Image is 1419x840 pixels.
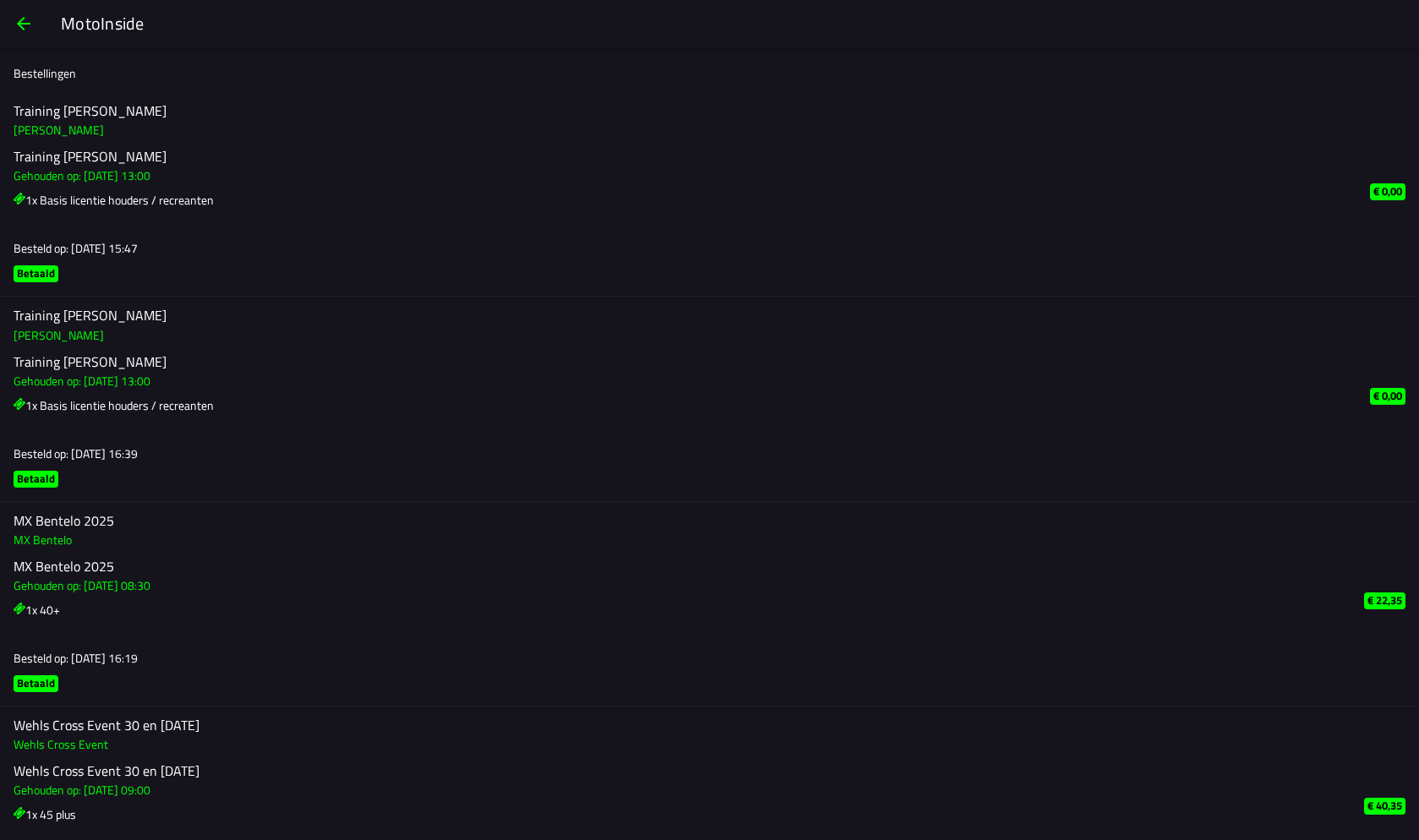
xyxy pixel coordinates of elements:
[44,11,1419,36] ion-title: MotoInside
[14,265,58,282] ion-badge: Betaald
[14,559,1337,575] h2: MX Bentelo 2025
[14,191,1343,209] h3: 1x Basis licentie houders / recreanten
[14,735,1337,753] h3: Wehls Cross Event
[1370,388,1405,405] ion-badge: € 0,00
[14,531,1337,548] h3: MX Bentelo
[14,149,1343,165] h2: Training [PERSON_NAME]
[14,372,1343,390] h3: Gehouden op: [DATE] 13:00
[1364,798,1405,815] ion-badge: € 40,35
[14,103,1343,119] h2: Training [PERSON_NAME]
[14,354,1343,370] h2: Training [PERSON_NAME]
[14,396,1343,414] h3: 1x Basis licentie houders / recreanten
[14,121,1343,139] h3: [PERSON_NAME]
[14,239,1343,257] h3: Besteld op: [DATE] 15:47
[14,675,58,692] ion-badge: Betaald
[14,166,1343,184] h3: Gehouden op: [DATE] 13:00
[14,717,1337,734] h2: Wehls Cross Event 30 en [DATE]
[14,513,1337,529] h2: MX Bentelo 2025
[14,806,1337,824] h3: 1x 45 plus
[14,445,1343,462] h3: Besteld op: [DATE] 16:39
[1364,592,1405,609] ion-badge: € 22,35
[14,326,1343,344] h3: [PERSON_NAME]
[14,763,1337,779] h2: Wehls Cross Event 30 en [DATE]
[14,649,1337,667] h3: Besteld op: [DATE] 16:19
[14,601,1337,619] h3: 1x 40+
[14,64,76,82] ion-label: Bestellingen
[14,308,1343,324] h2: Training [PERSON_NAME]
[14,471,58,488] ion-badge: Betaald
[1370,183,1405,200] ion-badge: € 0,00
[14,576,1337,594] h3: Gehouden op: [DATE] 08:30
[14,782,1337,799] h3: Gehouden op: [DATE] 09:00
